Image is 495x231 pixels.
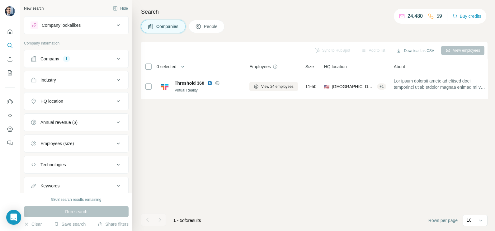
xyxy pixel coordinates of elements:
[5,26,15,37] button: Quick start
[204,23,218,30] span: People
[108,4,132,13] button: Hide
[173,218,201,223] span: results
[160,82,170,92] img: Logo of Threshold 360
[394,78,486,90] span: Lor ipsum dolorsit ametc ad elitsed doei temporinci utlab etdolor magnaa enimad mi ve-quisno exer...
[436,12,442,20] p: 59
[157,64,177,70] span: 0 selected
[394,64,405,70] span: About
[467,217,472,223] p: 10
[5,6,15,16] img: Avatar
[40,183,59,189] div: Keywords
[24,178,128,193] button: Keywords
[24,51,128,66] button: Company1
[42,22,81,28] div: Company lookalikes
[377,84,386,89] div: + 1
[24,136,128,151] button: Employees (size)
[408,12,423,20] p: 24,480
[452,12,481,21] button: Buy credits
[98,221,129,227] button: Share filters
[249,82,298,91] button: View 24 employees
[305,83,317,90] span: 11-50
[392,46,438,55] button: Download as CSV
[40,140,74,147] div: Employees (size)
[40,162,66,168] div: Technologies
[207,81,212,86] img: LinkedIn logo
[186,218,188,223] span: 1
[40,77,56,83] div: Industry
[324,83,329,90] span: 🇺🇸
[141,7,488,16] h4: Search
[24,94,128,109] button: HQ location
[249,64,271,70] span: Employees
[5,137,15,148] button: Feedback
[305,64,314,70] span: Size
[54,221,86,227] button: Save search
[5,110,15,121] button: Use Surfe API
[261,84,294,89] span: View 24 employees
[175,80,204,86] span: Threshold 360
[40,98,63,104] div: HQ location
[24,40,129,46] p: Company information
[40,119,78,125] div: Annual revenue ($)
[332,83,375,90] span: [GEOGRAPHIC_DATA], [US_STATE]
[428,217,458,224] span: Rows per page
[182,218,186,223] span: of
[24,157,128,172] button: Technologies
[24,221,42,227] button: Clear
[324,64,347,70] span: HQ location
[175,87,242,93] div: Virtual Reality
[24,6,44,11] div: New search
[51,197,101,202] div: 9803 search results remaining
[24,18,128,33] button: Company lookalikes
[24,115,128,130] button: Annual revenue ($)
[156,23,179,30] span: Companies
[63,56,70,62] div: 1
[6,210,21,225] div: Open Intercom Messenger
[5,96,15,107] button: Use Surfe on LinkedIn
[5,54,15,65] button: Enrich CSV
[24,73,128,87] button: Industry
[40,56,59,62] div: Company
[5,124,15,135] button: Dashboard
[5,67,15,78] button: My lists
[173,218,182,223] span: 1 - 1
[5,40,15,51] button: Search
